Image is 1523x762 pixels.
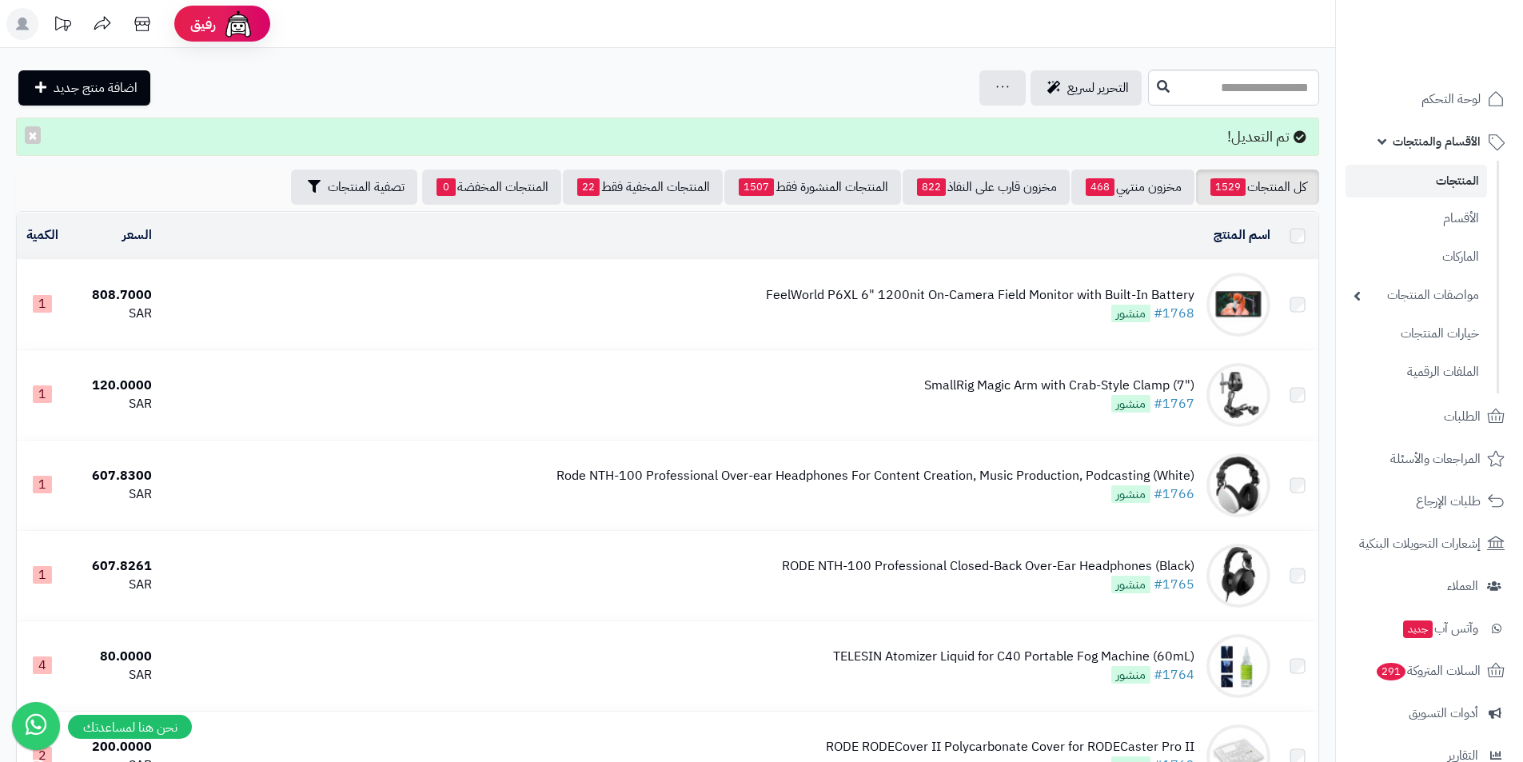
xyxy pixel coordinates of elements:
[1346,317,1487,351] a: خيارات المنتجات
[1346,694,1513,732] a: أدوات التسويق
[577,178,600,196] span: 22
[1390,448,1481,470] span: المراجعات والأسئلة
[1393,130,1481,153] span: الأقسام والمنتجات
[1403,620,1433,638] span: جديد
[422,170,561,205] a: المنتجات المخفضة0
[222,8,254,40] img: ai-face.png
[74,286,152,305] div: 808.7000
[1154,575,1194,594] a: #1765
[1214,225,1270,245] a: اسم المنتج
[33,295,52,313] span: 1
[74,557,152,576] div: 607.8261
[1346,355,1487,389] a: الملفات الرقمية
[1111,666,1150,684] span: منشور
[1086,178,1114,196] span: 468
[1346,440,1513,478] a: المراجعات والأسئلة
[766,286,1194,305] div: FeelWorld P6XL 6" 1200nit On-Camera Field Monitor with Built-In Battery
[739,178,774,196] span: 1507
[563,170,723,205] a: المنتجات المخفية فقط22
[18,70,150,106] a: اضافة منتج جديد
[33,476,52,493] span: 1
[1409,702,1478,724] span: أدوات التسويق
[556,467,1194,485] div: Rode NTH-100 Professional Over-ear Headphones For Content Creation, Music Production, Podcasting ...
[74,648,152,666] div: 80.0000
[291,170,417,205] button: تصفية المنتجات
[1206,363,1270,427] img: SmallRig Magic Arm with Crab-Style Clamp (7")
[16,118,1319,156] div: تم التعديل!
[1196,170,1319,205] a: كل المنتجات1529
[1421,88,1481,110] span: لوحة التحكم
[1346,397,1513,436] a: الطلبات
[74,485,152,504] div: SAR
[1154,665,1194,684] a: #1764
[33,656,52,674] span: 4
[25,126,41,144] button: ×
[74,395,152,413] div: SAR
[74,738,152,756] div: 200.0000
[1359,533,1481,555] span: إشعارات التحويلات البنكية
[1346,482,1513,521] a: طلبات الإرجاع
[74,377,152,395] div: 120.0000
[42,8,82,44] a: تحديثات المنصة
[1447,575,1478,597] span: العملاء
[1346,609,1513,648] a: وآتس آبجديد
[1346,80,1513,118] a: لوحة التحكم
[1154,394,1194,413] a: #1767
[74,666,152,684] div: SAR
[74,576,152,594] div: SAR
[1414,38,1508,71] img: logo-2.png
[54,78,138,98] span: اضافة منتج جديد
[1206,453,1270,517] img: Rode NTH-100 Professional Over-ear Headphones For Content Creation, Music Production, Podcasting ...
[1375,660,1481,682] span: السلات المتروكة
[1346,165,1487,197] a: المنتجات
[33,385,52,403] span: 1
[1346,525,1513,563] a: إشعارات التحويلات البنكية
[1071,170,1194,205] a: مخزون منتهي468
[833,648,1194,666] div: TELESIN Atomizer Liquid for C40 Portable Fog Machine (60mL)
[1346,240,1487,274] a: الماركات
[1206,634,1270,698] img: TELESIN Atomizer Liquid for C40 Portable Fog Machine (60mL)
[190,14,216,34] span: رفيق
[1416,490,1481,513] span: طلبات الإرجاع
[1346,278,1487,313] a: مواصفات المنتجات
[74,467,152,485] div: 607.8300
[26,225,58,245] a: الكمية
[1401,617,1478,640] span: وآتس آب
[782,557,1194,576] div: RODE NTH-100 Professional Closed-Back Over-Ear Headphones (Black)
[903,170,1070,205] a: مخزون قارب على النفاذ822
[1210,178,1246,196] span: 1529
[1031,70,1142,106] a: التحرير لسريع
[1154,304,1194,323] a: #1768
[122,225,152,245] a: السعر
[74,305,152,323] div: SAR
[328,178,405,197] span: تصفية المنتجات
[33,566,52,584] span: 1
[1111,395,1150,413] span: منشور
[917,178,946,196] span: 822
[924,377,1194,395] div: SmallRig Magic Arm with Crab-Style Clamp (7")
[1111,485,1150,503] span: منشور
[1154,485,1194,504] a: #1766
[1206,273,1270,337] img: FeelWorld P6XL 6" 1200nit On-Camera Field Monitor with Built-In Battery
[1346,201,1487,236] a: الأقسام
[724,170,901,205] a: المنتجات المنشورة فقط1507
[1067,78,1129,98] span: التحرير لسريع
[1377,662,1406,680] span: 291
[826,738,1194,756] div: RODE RODECover II Polycarbonate Cover for RODECaster Pro II
[437,178,456,196] span: 0
[1444,405,1481,428] span: الطلبات
[1206,544,1270,608] img: RODE NTH-100 Professional Closed-Back Over-Ear Headphones (Black)
[1111,305,1150,322] span: منشور
[1346,652,1513,690] a: السلات المتروكة291
[1111,576,1150,593] span: منشور
[1346,567,1513,605] a: العملاء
